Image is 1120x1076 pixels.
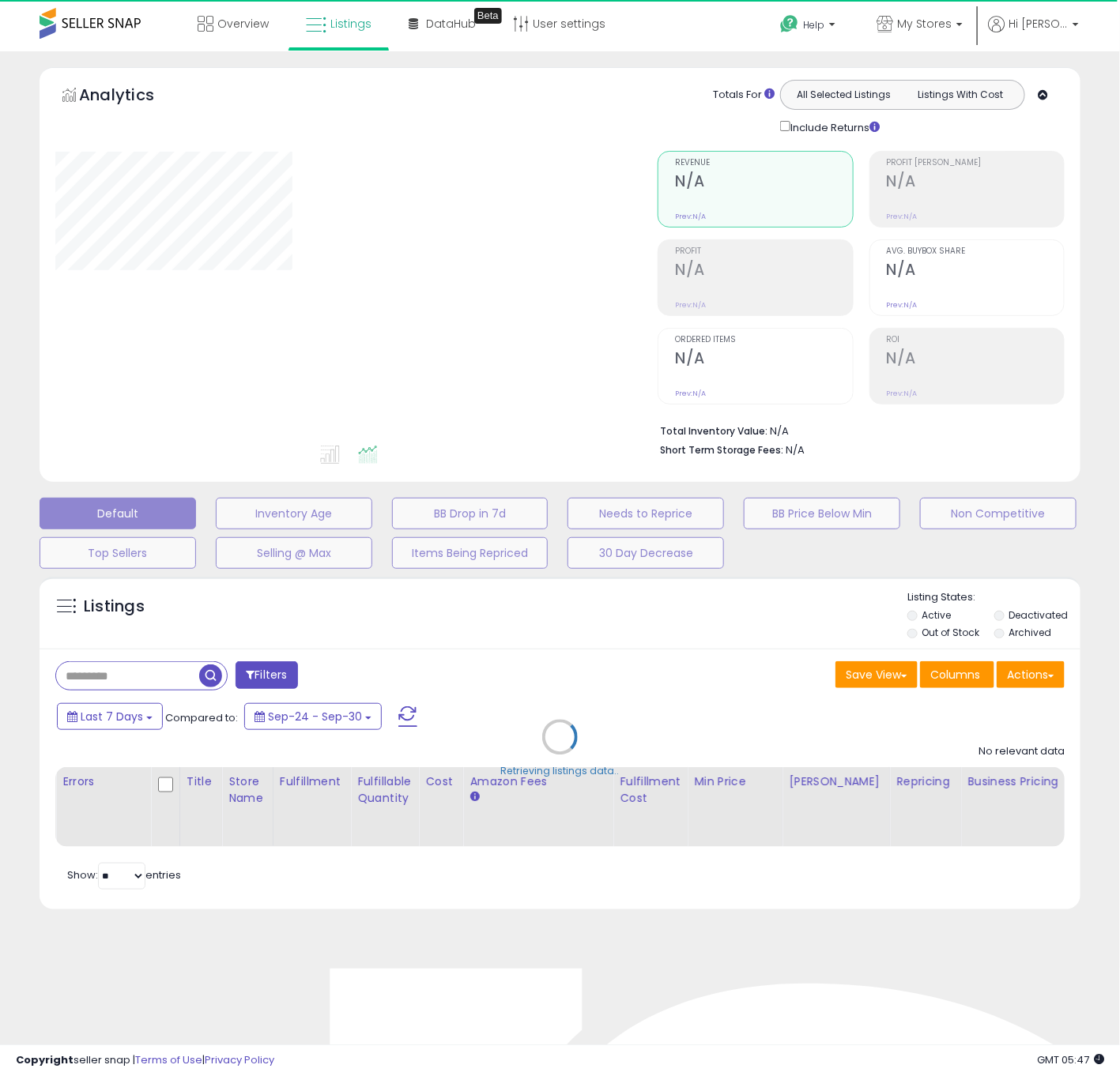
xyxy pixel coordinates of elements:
button: Default [40,498,196,529]
button: 30 Day Decrease [568,537,724,569]
small: Prev: N/A [675,389,706,398]
span: Profit [PERSON_NAME] [887,159,1064,167]
h2: N/A [675,172,852,194]
h2: N/A [887,349,1064,371]
span: Avg. Buybox Share [887,247,1064,256]
small: Prev: N/A [675,300,706,310]
b: Total Inventory Value: [660,424,767,438]
h5: Analytics [79,84,185,110]
span: Profit [675,247,852,256]
h2: N/A [675,261,852,282]
div: Totals For [713,88,775,103]
div: Include Returns [768,118,899,135]
h2: N/A [675,349,852,371]
button: BB Price Below Min [744,498,900,529]
span: My Stores [897,16,952,32]
i: Get Help [779,14,799,34]
b: Short Term Storage Fees: [660,443,783,457]
a: Help [767,2,851,51]
small: Prev: N/A [887,389,918,398]
h2: N/A [887,261,1064,282]
div: Tooltip anchor [474,8,502,24]
button: All Selected Listings [785,85,903,105]
button: Needs to Reprice [568,498,724,529]
h2: N/A [887,172,1064,194]
span: Help [803,18,824,32]
span: ROI [887,336,1064,344]
button: Selling @ Max [216,537,372,569]
button: Non Competitive [920,498,1077,529]
li: N/A [660,420,1053,439]
small: Prev: N/A [887,212,918,221]
span: Overview [217,16,269,32]
small: Prev: N/A [675,212,706,221]
span: Hi [PERSON_NAME] [1009,16,1068,32]
span: DataHub [426,16,476,32]
button: BB Drop in 7d [392,498,549,529]
button: Inventory Age [216,498,372,529]
span: Revenue [675,159,852,167]
span: Listings [330,16,371,32]
span: Ordered Items [675,336,852,344]
button: Listings With Cost [902,85,1020,105]
button: Top Sellers [40,537,196,569]
div: Retrieving listings data.. [501,765,620,779]
span: N/A [786,442,805,457]
a: Hi [PERSON_NAME] [988,16,1079,51]
small: Prev: N/A [887,300,918,310]
button: Items Being Repriced [392,537,549,569]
